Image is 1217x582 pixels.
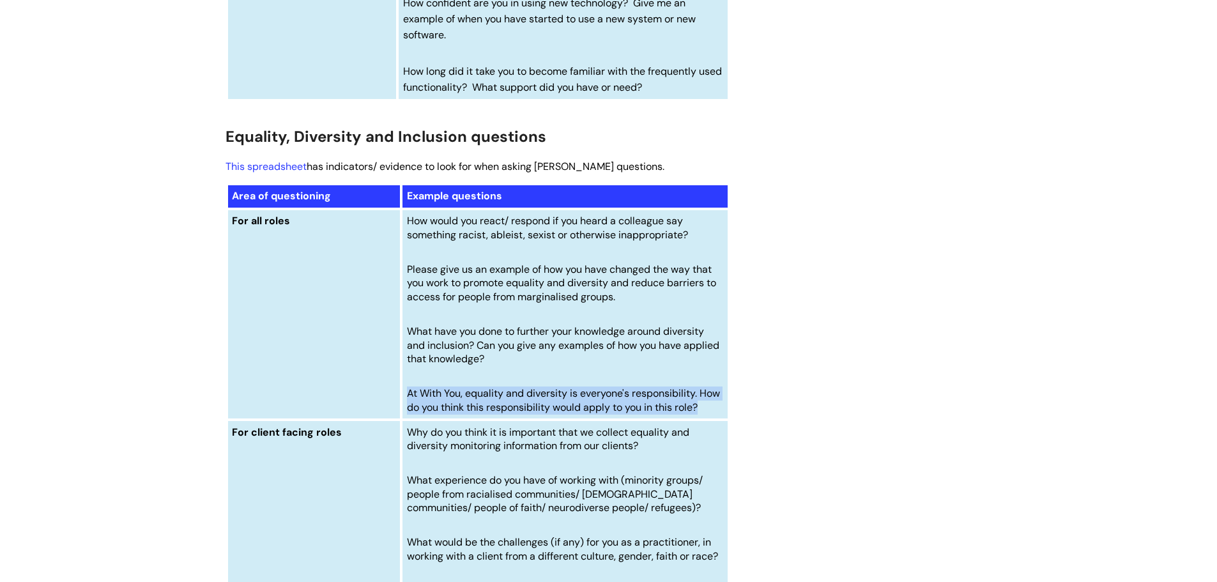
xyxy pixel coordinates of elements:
span: Please give us an example of how you have changed the way that you work to promote equality and d... [407,263,716,303]
span: How would you react/ respond if you heard a colleague say something racist, ableist, sexist or ot... [407,214,688,241]
span: For all roles [232,214,290,227]
span: For client facing roles [232,425,342,439]
span: Area of questioning [232,189,331,203]
span: Why do you think it is important that we collect equality and diversity monitoring information fr... [407,425,689,453]
span: Example questions [407,189,502,203]
span: How long did it take you to become familiar with the frequently used functionality? What support ... [403,65,722,94]
span: What would be the challenges (if any) for you as a practitioner, in working with a client from a ... [407,535,718,563]
span: What experience do you have of working with (minority groups/ people from racialised communities/... [407,473,703,514]
span: At With You, equality and diversity is everyone's responsibility. How do you think this responsib... [407,387,720,414]
span: Equality, Diversity and Inclusion questions [226,126,546,146]
a: This spreadsheet [226,160,307,173]
span: What have you done to further your knowledge around diversity and inclusion? Can you give any exa... [407,325,719,365]
span: has indicators/ evidence to look for when asking [PERSON_NAME] questions. [226,160,664,173]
